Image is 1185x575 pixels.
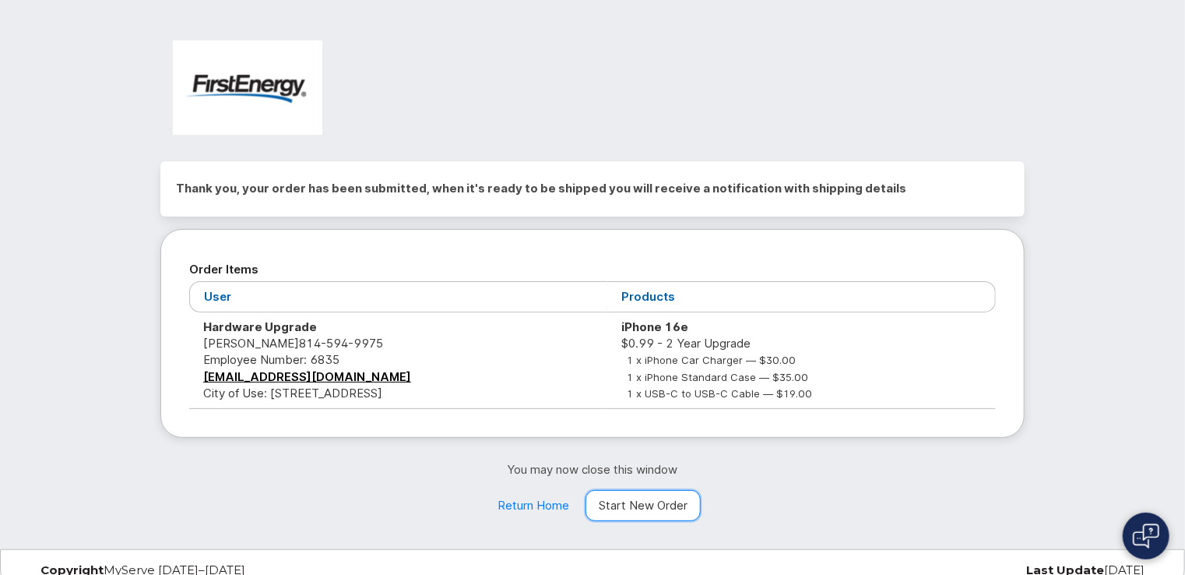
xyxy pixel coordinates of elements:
[173,41,322,135] img: FirstEnergy Corp
[348,336,383,351] span: 9975
[189,281,607,312] th: User
[628,371,809,383] small: 1 x iPhone Standard Case — $35.00
[203,369,411,384] a: [EMAIL_ADDRESS][DOMAIN_NAME]
[203,319,317,334] strong: Hardware Upgrade
[176,177,1009,200] h2: Thank you, your order has been submitted, when it's ready to be shipped you will receive a notifi...
[628,387,813,400] small: 1 x USB-C to USB-C Cable — $19.00
[607,281,996,312] th: Products
[321,336,348,351] span: 594
[189,258,996,281] h2: Order Items
[1133,524,1159,549] img: Open chat
[160,461,1025,478] p: You may now close this window
[607,312,996,409] td: $0.99 - 2 Year Upgrade
[484,490,582,521] a: Return Home
[628,354,796,366] small: 1 x iPhone Car Charger — $30.00
[189,312,607,409] td: [PERSON_NAME] City of Use: [STREET_ADDRESS]
[585,490,701,521] a: Start New Order
[203,352,339,367] span: Employee Number: 6835
[299,336,383,351] span: 814
[621,319,688,334] strong: iPhone 16e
